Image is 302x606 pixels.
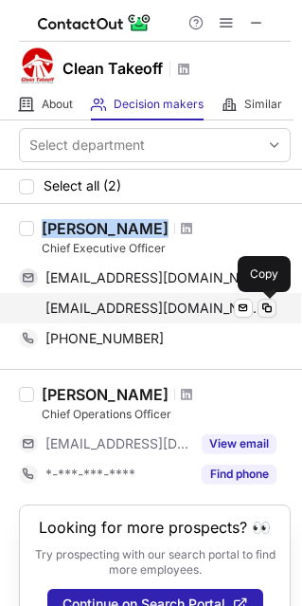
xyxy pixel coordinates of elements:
span: [PHONE_NUMBER] [45,330,164,347]
img: 0d83b12382e698a328f37463d03805b4 [19,46,57,84]
img: ContactOut v5.3.10 [38,11,151,34]
div: [PERSON_NAME] [42,219,169,238]
div: Chief Operations Officer [42,406,291,423]
span: About [42,97,73,112]
header: Looking for more prospects? 👀 [39,519,271,536]
span: Decision makers [114,97,204,112]
span: Select all (2) [44,178,121,193]
span: Similar [244,97,282,112]
span: [EMAIL_ADDRESS][DOMAIN_NAME] [45,300,262,317]
button: Reveal Button [202,465,276,484]
h1: Clean Takeoff [62,57,163,80]
span: [EMAIL_ADDRESS][DOMAIN_NAME] [45,435,190,452]
div: Chief Executive Officer [42,240,291,257]
div: Select department [29,136,145,155]
span: [EMAIL_ADDRESS][DOMAIN_NAME] [45,269,262,286]
button: Reveal Button [202,434,276,453]
p: Try prospecting with our search portal to find more employees. [33,547,276,578]
div: [PERSON_NAME] [42,385,169,404]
